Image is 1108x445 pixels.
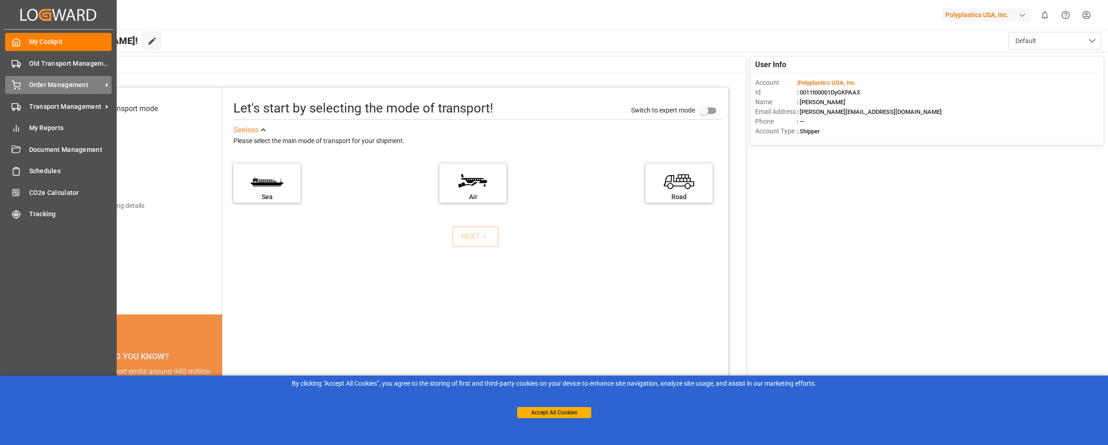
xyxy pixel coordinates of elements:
[755,117,797,126] span: Phone
[238,192,296,202] div: Sea
[798,79,857,86] span: Polyplastics USA, Inc.
[755,78,797,88] span: Account
[5,140,112,158] a: Document Management
[942,6,1034,24] button: Polyplastics USA, Inc.
[29,37,112,47] span: My Cockpit
[233,99,493,118] div: Let's start by selecting the mode of transport!
[797,99,845,106] span: : [PERSON_NAME]
[233,136,721,147] div: Please select the main mode of transport for your shipment.
[461,231,489,242] div: NEXT
[233,125,258,136] div: See less
[5,33,112,51] a: My Cockpit
[1034,5,1055,25] button: show 0 new notifications
[65,366,211,411] div: Maritime transport emits around 940 million tons of CO2 annually and is responsible for about 2.5...
[797,89,860,96] span: : 0011t00001DyGKPAA3
[942,8,1031,22] div: Polyplastics USA, Inc.
[29,80,102,90] span: Order Management
[797,118,804,125] span: : —
[5,205,112,223] a: Tracking
[1055,5,1076,25] button: Help Center
[1015,36,1036,46] span: Default
[650,192,708,202] div: Road
[1008,32,1101,50] button: open menu
[444,192,502,202] div: Air
[797,79,857,86] span: :
[5,162,112,180] a: Schedules
[755,126,797,136] span: Account Type
[29,123,112,133] span: My Reports
[755,107,797,117] span: Email Address
[452,226,499,247] button: NEXT
[29,145,112,155] span: Document Management
[631,107,695,114] span: Switch to expert mode
[797,128,820,135] span: : Shipper
[517,407,591,418] button: Accept All Cookies
[755,97,797,107] span: Name
[29,102,102,112] span: Transport Management
[797,108,942,115] span: : [PERSON_NAME][EMAIL_ADDRESS][DOMAIN_NAME]
[6,379,1102,389] div: By clicking "Accept All Cookies”, you agree to the storing of first and third-party cookies on yo...
[29,59,112,69] span: Old Transport Management
[29,188,112,198] span: CO2e Calculator
[5,119,112,137] a: My Reports
[54,347,222,366] div: DID YOU KNOW?
[5,54,112,72] a: Old Transport Management
[209,366,222,433] button: next slide / item
[86,103,158,114] div: Select transport mode
[29,209,112,219] span: Tracking
[29,166,112,176] span: Schedules
[755,59,786,70] span: User Info
[5,183,112,201] a: CO2e Calculator
[755,88,797,97] span: Id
